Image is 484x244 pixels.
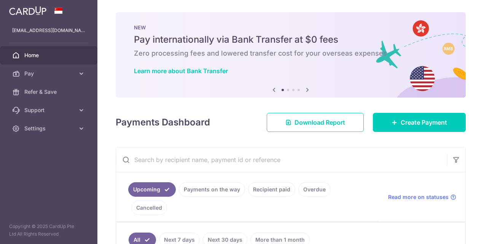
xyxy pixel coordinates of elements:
[12,27,85,34] p: [EMAIL_ADDRESS][DOMAIN_NAME]
[24,125,75,132] span: Settings
[388,193,449,201] span: Read more on statuses
[295,118,345,127] span: Download Report
[9,6,46,15] img: CardUp
[401,118,447,127] span: Create Payment
[24,51,75,59] span: Home
[435,221,476,240] iframe: Opens a widget where you can find more information
[134,24,447,30] p: NEW
[298,182,331,197] a: Overdue
[267,113,364,132] a: Download Report
[373,113,466,132] a: Create Payment
[248,182,295,197] a: Recipient paid
[134,67,228,75] a: Learn more about Bank Transfer
[388,193,456,201] a: Read more on statuses
[116,12,466,98] img: Bank transfer banner
[134,49,447,58] h6: Zero processing fees and lowered transfer cost for your overseas expenses
[116,148,447,172] input: Search by recipient name, payment id or reference
[131,201,167,215] a: Cancelled
[24,70,75,77] span: Pay
[116,116,210,129] h4: Payments Dashboard
[24,88,75,96] span: Refer & Save
[134,34,447,46] h5: Pay internationally via Bank Transfer at $0 fees
[24,106,75,114] span: Support
[179,182,245,197] a: Payments on the way
[128,182,176,197] a: Upcoming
